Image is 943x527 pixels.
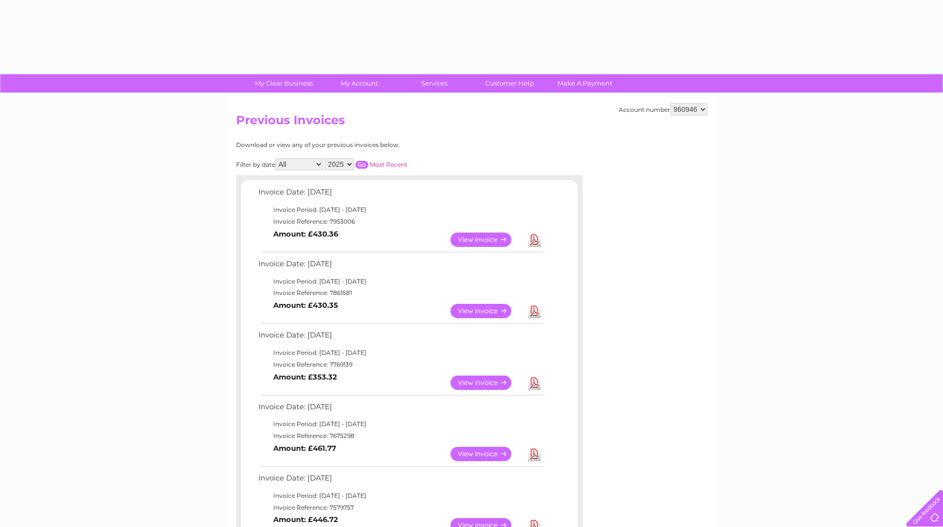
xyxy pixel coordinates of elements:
a: Customer Help [469,74,550,93]
a: View [450,304,523,318]
a: My Account [318,74,400,93]
a: Download [528,376,541,390]
b: Amount: £446.72 [273,515,338,524]
td: Invoice Reference: 7675298 [256,430,546,442]
td: Invoice Reference: 7953006 [256,216,546,228]
a: View [450,233,523,247]
div: Account number [619,103,707,115]
a: Services [394,74,475,93]
a: Download [528,233,541,247]
h2: Previous Invoices [236,113,707,132]
td: Invoice Reference: 7769139 [256,359,546,371]
a: Download [528,304,541,318]
td: Invoice Date: [DATE] [256,400,546,419]
td: Invoice Period: [DATE] - [DATE] [256,276,546,287]
td: Invoice Period: [DATE] - [DATE] [256,347,546,359]
a: Make A Payment [544,74,626,93]
a: Most Recent [370,161,407,168]
td: Invoice Period: [DATE] - [DATE] [256,418,546,430]
td: Invoice Period: [DATE] - [DATE] [256,204,546,216]
a: My Clear Business [243,74,325,93]
a: View [450,447,523,461]
b: Amount: £430.36 [273,230,338,239]
b: Amount: £353.32 [273,373,337,382]
a: View [450,376,523,390]
td: Invoice Date: [DATE] [256,186,546,204]
td: Invoice Period: [DATE] - [DATE] [256,490,546,502]
b: Amount: £461.77 [273,444,336,453]
b: Amount: £430.35 [273,301,338,310]
td: Invoice Date: [DATE] [256,472,546,490]
td: Invoice Date: [DATE] [256,257,546,276]
td: Invoice Date: [DATE] [256,329,546,347]
div: Download or view any of your previous invoices below. [236,142,496,148]
td: Invoice Reference: 7579757 [256,502,546,514]
div: Filter by date [236,158,496,170]
td: Invoice Reference: 7861581 [256,287,546,299]
a: Download [528,447,541,461]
